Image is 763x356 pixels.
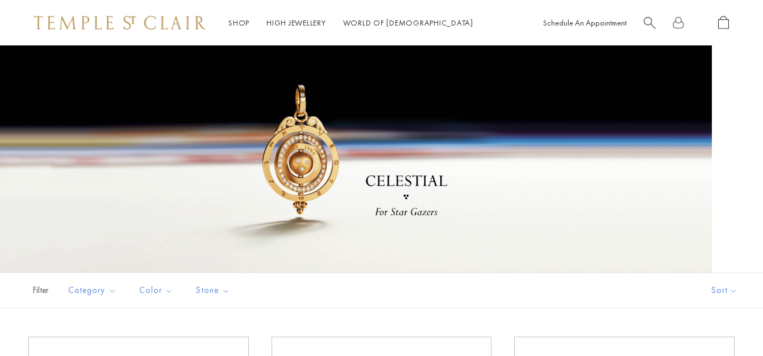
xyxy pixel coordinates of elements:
button: Category [60,278,125,303]
span: Category [62,283,125,298]
img: Temple St. Clair [34,16,206,30]
a: Search [644,16,656,30]
a: Open Shopping Bag [718,16,729,30]
span: Stone [190,283,239,298]
a: Schedule An Appointment [543,18,627,28]
button: Stone [187,278,239,303]
a: ShopShop [228,18,249,28]
nav: Main navigation [228,16,473,30]
button: Show sort by [686,273,763,308]
a: High JewelleryHigh Jewellery [266,18,326,28]
span: Color [134,283,182,298]
button: Color [131,278,182,303]
a: World of [DEMOGRAPHIC_DATA]World of [DEMOGRAPHIC_DATA] [343,18,473,28]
